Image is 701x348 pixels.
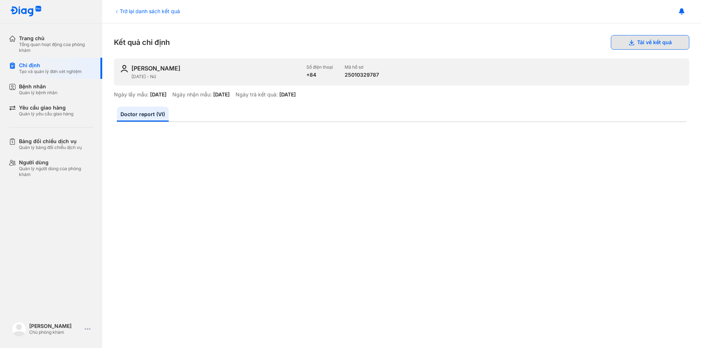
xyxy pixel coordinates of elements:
[306,72,333,78] div: +84
[19,145,82,150] div: Quản lý bảng đối chiếu dịch vụ
[235,91,278,98] div: Ngày trả kết quả:
[19,62,82,69] div: Chỉ định
[19,111,73,117] div: Quản lý yêu cầu giao hàng
[29,329,82,335] div: Chủ phòng khám
[213,91,230,98] div: [DATE]
[131,74,300,80] div: [DATE] - Nữ
[345,64,379,70] div: Mã hồ sơ
[611,35,689,50] button: Tải về kết quả
[345,72,379,78] div: 25010329787
[10,6,42,17] img: logo
[306,64,333,70] div: Số điện thoại
[29,323,82,329] div: [PERSON_NAME]
[19,42,93,53] div: Tổng quan hoạt động của phòng khám
[19,138,82,145] div: Bảng đối chiếu dịch vụ
[19,90,57,96] div: Quản lý bệnh nhân
[19,35,93,42] div: Trang chủ
[19,104,73,111] div: Yêu cầu giao hàng
[150,91,166,98] div: [DATE]
[19,159,93,166] div: Người dùng
[279,91,296,98] div: [DATE]
[114,91,149,98] div: Ngày lấy mẫu:
[19,166,93,177] div: Quản lý người dùng của phòng khám
[172,91,212,98] div: Ngày nhận mẫu:
[19,69,82,74] div: Tạo và quản lý đơn xét nghiệm
[117,107,169,122] a: Doctor report (VI)
[131,64,180,72] div: [PERSON_NAME]
[114,7,180,15] div: Trở lại danh sách kết quả
[120,64,129,73] img: user-icon
[19,83,57,90] div: Bệnh nhân
[12,322,26,336] img: logo
[114,35,689,50] div: Kết quả chỉ định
